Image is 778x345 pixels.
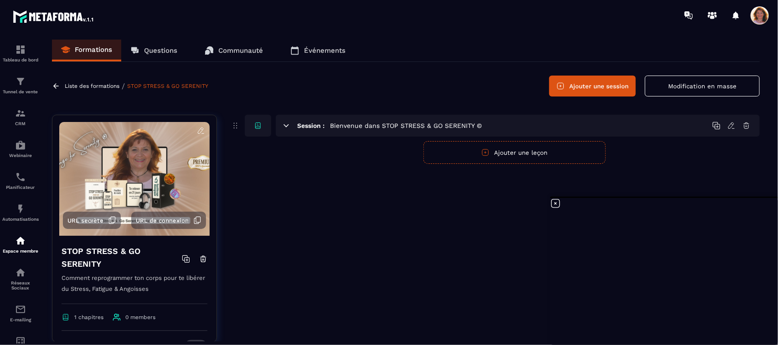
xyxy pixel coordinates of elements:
img: automations [15,203,26,214]
a: Formations [52,40,121,61]
img: formation [15,76,26,87]
p: Planificateur [2,185,39,190]
span: URL de connexion [136,217,189,224]
p: Événements [304,46,345,55]
span: URL secrète [67,217,103,224]
p: Formations [75,46,112,54]
p: Tunnel de vente [2,89,39,94]
a: automationsautomationsEspace membre [2,228,39,260]
p: Communauté [218,46,263,55]
img: background [59,122,210,236]
img: formation [15,108,26,119]
span: 0 members [125,314,155,320]
p: Réseaux Sociaux [2,280,39,290]
a: formationformationCRM [2,101,39,133]
a: social-networksocial-networkRéseaux Sociaux [2,260,39,297]
button: URL de connexion [131,212,206,229]
button: Modification en masse [645,76,760,96]
h6: Session : [297,122,325,129]
p: CRM [2,121,39,126]
a: Questions [121,40,186,61]
span: 1 chapitres [74,314,103,320]
a: Événements [281,40,355,61]
p: E-mailing [2,317,39,322]
p: Comment reprogrammer ton corps pour te libérer du Stress, Fatigue & Angoisses [62,273,207,304]
a: automationsautomationsWebinaire [2,133,39,165]
a: Liste des formations [65,83,119,89]
button: URL secrète [63,212,121,229]
img: email [15,304,26,315]
a: STOP STRESS & GO SERENITY [127,83,208,89]
p: Espace membre [2,249,39,254]
img: formation [15,44,26,55]
a: formationformationTableau de bord [2,37,39,69]
img: scheduler [15,172,26,183]
img: automations [15,140,26,151]
img: logo [13,8,95,25]
span: / [122,82,125,91]
img: social-network [15,267,26,278]
a: schedulerschedulerPlanificateur [2,165,39,197]
p: Questions [144,46,177,55]
img: automations [15,235,26,246]
p: Automatisations [2,217,39,222]
button: Ajouter une leçon [423,141,606,164]
a: emailemailE-mailing [2,297,39,329]
a: automationsautomationsAutomatisations [2,197,39,228]
p: Webinaire [2,153,39,158]
h4: STOP STRESS & GO SERENITY [62,245,182,270]
a: formationformationTunnel de vente [2,69,39,101]
a: Communauté [196,40,272,61]
button: Ajouter une session [549,76,636,96]
p: Tableau de bord [2,57,39,62]
h5: Bienvenue dans STOP STRESS & GO SERENITY © [330,121,482,130]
